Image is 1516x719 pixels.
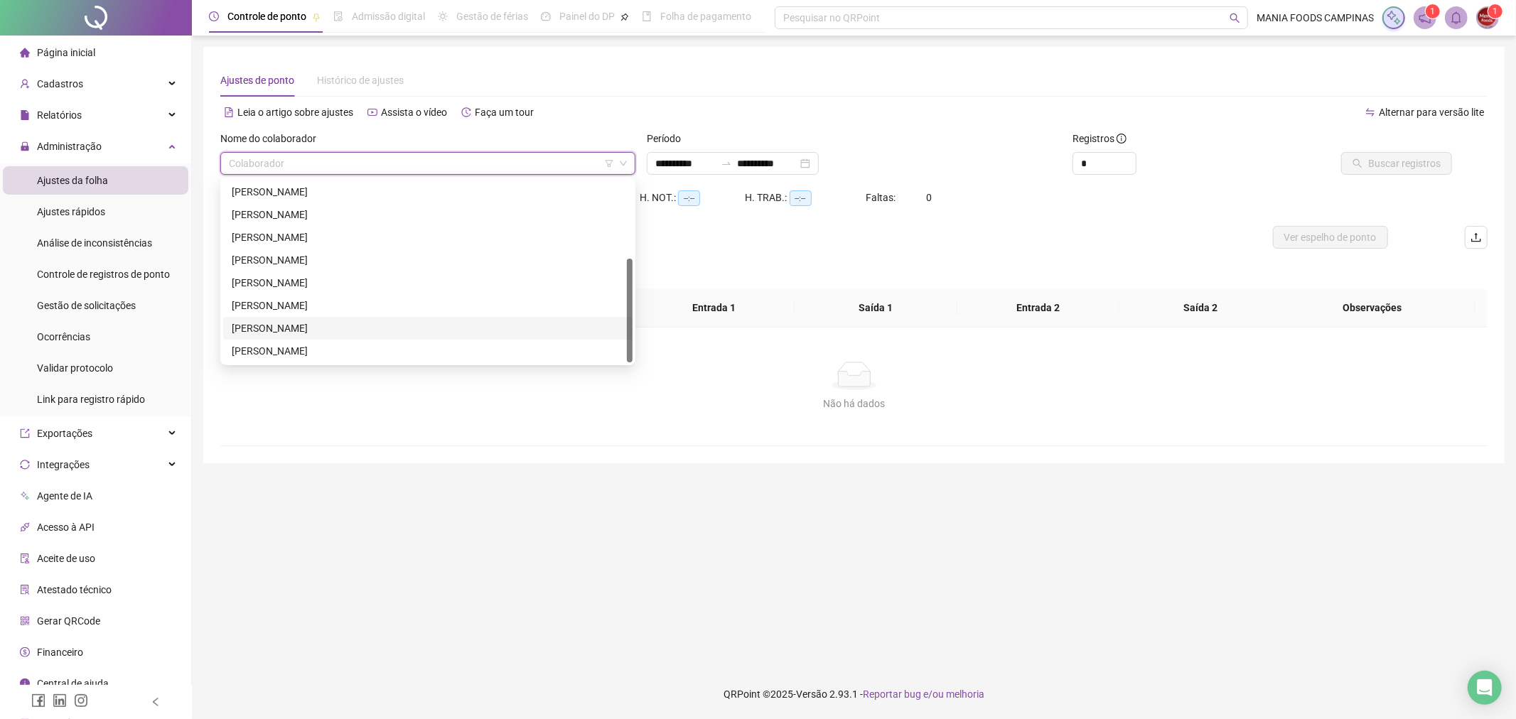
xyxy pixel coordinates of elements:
[37,647,83,658] span: Financeiro
[1386,10,1402,26] img: sparkle-icon.fc2bf0ac1784a2077858766a79e2daf3.svg
[1281,300,1464,315] span: Observações
[232,275,624,291] div: [PERSON_NAME]
[863,688,984,700] span: Reportar bug e/ou melhoria
[37,490,92,502] span: Agente de IA
[220,75,294,86] span: Ajustes de ponto
[333,11,343,21] span: file-done
[1431,6,1436,16] span: 1
[619,159,628,168] span: down
[37,237,152,249] span: Análise de inconsistências
[20,141,30,151] span: lock
[1341,152,1452,175] button: Buscar registros
[209,11,219,21] span: clock-circle
[20,647,30,657] span: dollar
[37,428,92,439] span: Exportações
[1379,107,1484,118] span: Alternar para versão lite
[232,184,624,200] div: [PERSON_NAME]
[20,585,30,595] span: solution
[647,131,690,146] label: Período
[642,11,652,21] span: book
[37,362,113,374] span: Validar protocolo
[223,226,633,249] div: MAYARA COSTA DE ARAUJO
[232,343,624,359] div: [PERSON_NAME]
[20,679,30,688] span: info-circle
[232,252,624,268] div: [PERSON_NAME]
[456,11,528,22] span: Gestão de férias
[1493,6,1498,16] span: 1
[790,190,812,206] span: --:--
[678,190,700,206] span: --:--
[541,11,551,21] span: dashboard
[605,159,613,168] span: filter
[74,693,88,708] span: instagram
[37,269,170,280] span: Controle de registros de ponto
[53,693,67,708] span: linkedin
[232,320,624,336] div: [PERSON_NAME]
[223,249,633,271] div: NATALIA EVELYN RODRIGUES DA SILVA
[796,688,827,700] span: Versão
[620,13,629,21] span: pushpin
[559,11,615,22] span: Painel do DP
[640,190,746,206] div: H. NOT.:
[37,300,136,311] span: Gestão de solicitações
[1471,232,1482,243] span: upload
[37,394,145,405] span: Link para registro rápido
[20,460,30,470] span: sync
[795,288,957,328] th: Saída 1
[1419,11,1431,24] span: notification
[223,294,633,317] div: TALITHA SOARES RAMOS
[1269,288,1475,328] th: Observações
[721,158,732,169] span: swap-right
[927,192,932,203] span: 0
[237,107,353,118] span: Leia o artigo sobre ajustes
[367,107,377,117] span: youtube
[151,697,161,707] span: left
[381,107,447,118] span: Assista o vídeo
[1488,4,1502,18] sup: Atualize o seu contato no menu Meus Dados
[461,107,471,117] span: history
[37,141,102,152] span: Administração
[312,13,321,21] span: pushpin
[37,553,95,564] span: Aceite de uso
[232,207,624,222] div: [PERSON_NAME]
[660,11,751,22] span: Folha de pagamento
[223,271,633,294] div: RENATO CEZAR RODRIGUES ALVES BATISTA
[20,616,30,626] span: qrcode
[37,521,95,533] span: Acesso à API
[223,180,633,203] div: LUIZ CLAUDIO FIGUEIREDO
[20,428,30,438] span: export
[20,79,30,89] span: user-add
[1365,107,1375,117] span: swap
[223,203,633,226] div: MARIANA DOS SANTOS BARBOSA
[227,11,306,22] span: Controle de ponto
[20,522,30,532] span: api
[37,175,108,186] span: Ajustes da folha
[352,11,425,22] span: Admissão digital
[223,317,633,340] div: TAYNA RODRIGO MOREIRA
[192,669,1516,719] footer: QRPoint © 2025 - 2.93.1 -
[232,229,624,245] div: [PERSON_NAME]
[1117,134,1127,144] span: info-circle
[1257,10,1374,26] span: MANIA FOODS CAMPINAS
[220,131,326,146] label: Nome do colaborador
[475,107,534,118] span: Faça um tour
[1230,13,1240,23] span: search
[1450,11,1463,24] span: bell
[20,48,30,58] span: home
[37,78,83,90] span: Cadastros
[746,190,866,206] div: H. TRAB.:
[37,615,100,627] span: Gerar QRCode
[224,107,234,117] span: file-text
[317,75,404,86] span: Histórico de ajustes
[1273,226,1388,249] button: Ver espelho de ponto
[957,288,1119,328] th: Entrada 2
[232,298,624,313] div: [PERSON_NAME]
[20,110,30,120] span: file
[237,396,1471,411] div: Não há dados
[438,11,448,21] span: sun
[866,192,898,203] span: Faltas:
[20,553,30,563] span: audit
[37,678,109,689] span: Central de ajuda
[37,331,90,342] span: Ocorrências
[721,158,732,169] span: to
